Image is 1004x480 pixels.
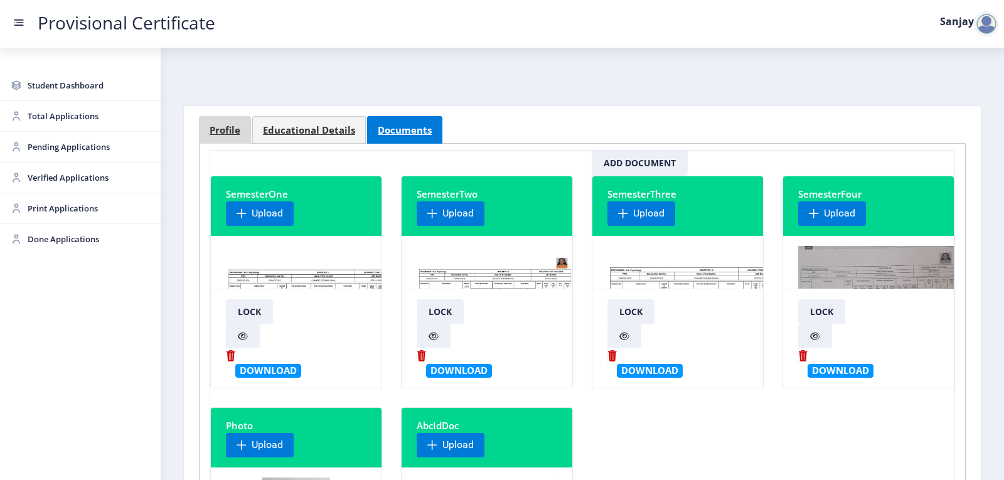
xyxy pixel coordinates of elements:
[28,170,151,185] span: Verified Applications
[607,348,629,363] nb-action: Delete File
[592,151,688,176] button: Add Document
[235,364,301,377] button: Download
[226,348,247,363] nb-action: Delete File
[798,348,820,363] nb-action: Delete File
[633,206,665,221] span: Upload
[617,364,683,377] button: Download
[442,437,474,452] span: Upload
[798,246,963,340] img: HMibNrenDQ.jpg
[940,16,974,26] label: Sanjay
[607,299,654,324] button: Lock
[211,408,382,468] nb-card-header: Photo
[417,246,574,340] img: egetRwZoCU.jpg
[798,299,845,324] button: Lock
[252,437,283,452] span: Upload
[607,246,788,340] img: bTkdXgQbhJ.jpg
[442,206,474,221] span: Upload
[417,348,438,363] nb-action: Delete File
[210,125,240,135] span: Profile
[226,246,403,340] img: ZpFbxBpyAp.jpg
[28,232,151,247] span: Done Applications
[28,78,151,93] span: Student Dashboard
[426,364,492,377] button: Download
[25,16,228,29] a: Provisional Certificate
[402,176,572,237] nb-card-header: SemesterTwo
[211,176,382,237] nb-card-header: SemesterOne
[402,408,572,468] nb-card-header: AbcIdDoc
[417,299,464,324] button: Lock
[783,176,954,237] nb-card-header: SemesterFour
[378,125,432,135] span: Documents
[28,139,151,154] span: Pending Applications
[808,364,873,377] button: Download
[28,201,151,216] span: Print Applications
[263,125,355,135] span: Educational Details
[592,176,763,237] nb-card-header: SemesterThree
[824,206,855,221] span: Upload
[252,206,283,221] span: Upload
[226,299,273,324] button: Lock
[28,109,151,124] span: Total Applications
